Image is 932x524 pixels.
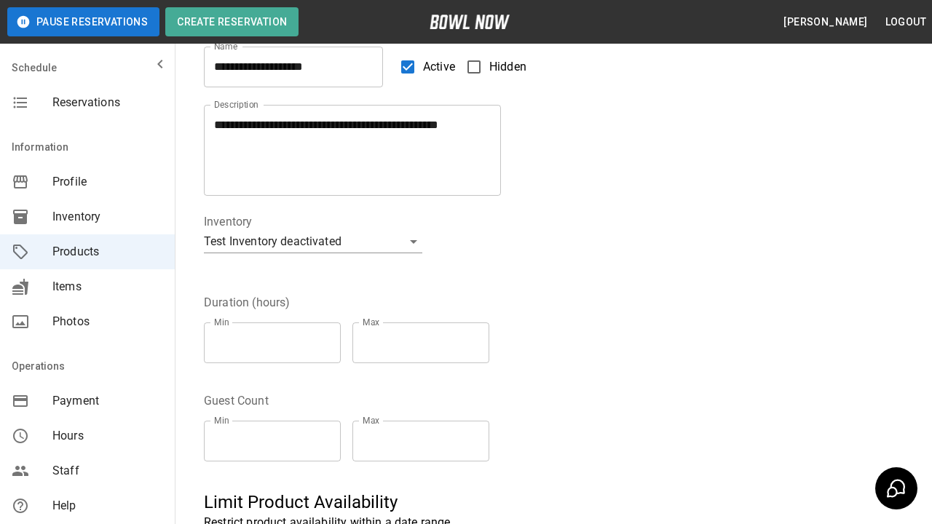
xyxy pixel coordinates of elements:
[52,94,163,111] span: Reservations
[52,392,163,410] span: Payment
[204,294,290,311] legend: Duration (hours)
[430,15,510,29] img: logo
[423,58,455,76] span: Active
[52,462,163,480] span: Staff
[778,9,873,36] button: [PERSON_NAME]
[52,427,163,445] span: Hours
[7,7,159,36] button: Pause Reservations
[880,9,932,36] button: Logout
[204,491,658,514] h5: Limit Product Availability
[459,52,526,82] label: Hidden products will not be visible to customers. You can still create and use them for bookings.
[52,173,163,191] span: Profile
[489,58,526,76] span: Hidden
[52,278,163,295] span: Items
[52,208,163,226] span: Inventory
[165,7,299,36] button: Create Reservation
[204,392,269,409] legend: Guest Count
[204,230,422,253] div: Test Inventory deactivated
[52,243,163,261] span: Products
[52,313,163,330] span: Photos
[52,497,163,515] span: Help
[204,213,252,230] legend: Inventory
